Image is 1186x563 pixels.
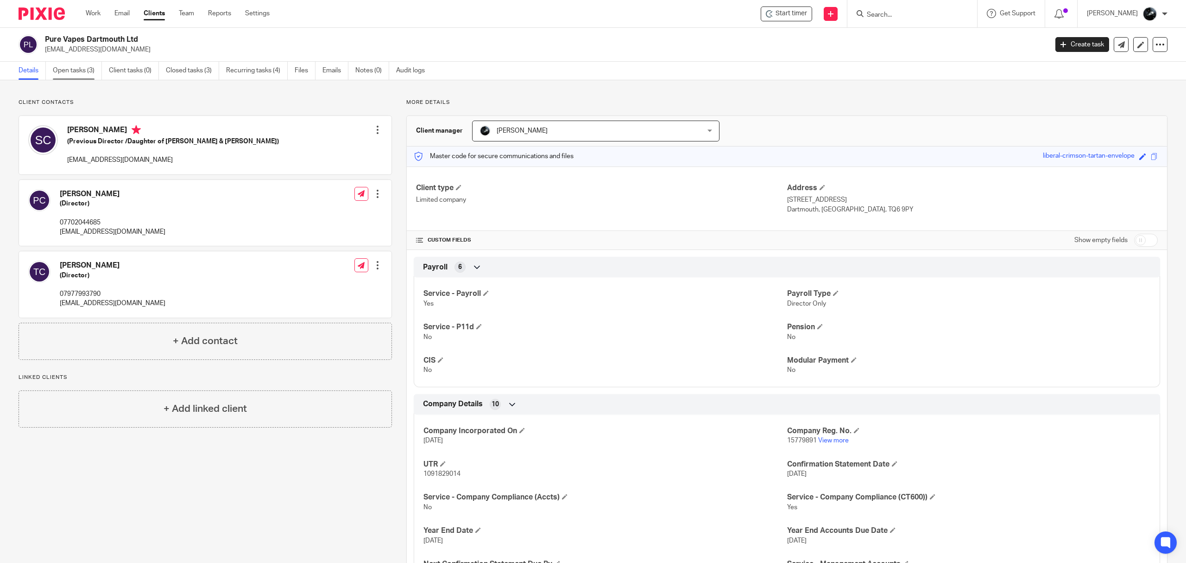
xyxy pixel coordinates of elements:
img: 1000002122.jpg [1142,6,1157,21]
h2: Pure Vapes Dartmouth Ltd [45,35,842,45]
a: Reports [208,9,231,18]
p: Dartmouth, [GEOGRAPHIC_DATA], TQ6 9PY [787,205,1158,214]
h4: Company Reg. No. [787,426,1150,436]
h4: Client type [416,183,787,193]
span: Yes [787,504,797,511]
span: Director Only [787,301,826,307]
h4: Pension [787,322,1150,332]
a: Notes (0) [355,62,389,80]
p: More details [406,99,1167,106]
div: liberal-crimson-tartan-envelope [1043,151,1135,162]
h4: [PERSON_NAME] [67,125,279,137]
span: 6 [458,262,462,272]
img: Pixie [19,7,65,20]
a: Details [19,62,46,80]
div: Pure Vapes Dartmouth Ltd [761,6,812,21]
span: 10 [492,400,499,409]
a: Files [295,62,315,80]
a: Clients [144,9,165,18]
a: Open tasks (3) [53,62,102,80]
h4: Service - Company Compliance (CT600)) [787,493,1150,502]
span: 1091829014 [423,471,461,477]
img: svg%3E [28,261,50,283]
p: [EMAIL_ADDRESS][DOMAIN_NAME] [60,299,165,308]
p: Limited company [416,195,787,205]
span: No [423,334,432,340]
a: Create task [1055,37,1109,52]
p: [STREET_ADDRESS] [787,195,1158,205]
p: [EMAIL_ADDRESS][DOMAIN_NAME] [60,227,165,237]
h4: Address [787,183,1158,193]
a: Email [114,9,130,18]
span: No [423,504,432,511]
h4: Service - Company Compliance (Accts) [423,493,787,502]
h4: [PERSON_NAME] [60,261,165,270]
span: [PERSON_NAME] [497,128,548,134]
p: [PERSON_NAME] [1087,9,1138,18]
a: Recurring tasks (4) [226,62,288,80]
input: Search [866,11,949,19]
span: Payroll [423,262,448,272]
h4: Year End Accounts Due Date [787,526,1150,536]
h4: UTR [423,460,787,469]
p: Client contacts [19,99,392,106]
h4: Service - Payroll [423,289,787,299]
span: No [423,367,432,373]
img: svg%3E [19,35,38,54]
h5: (Previous Director /Daughter of [PERSON_NAME] & [PERSON_NAME]) [67,137,279,146]
a: Settings [245,9,270,18]
span: Company Details [423,399,483,409]
h4: CIS [423,356,787,365]
h5: (Director) [60,199,165,208]
a: Closed tasks (3) [166,62,219,80]
span: Get Support [1000,10,1035,17]
p: 07977993790 [60,289,165,299]
a: View more [818,437,849,444]
span: No [787,334,795,340]
span: [DATE] [423,537,443,544]
a: Work [86,9,101,18]
span: [DATE] [787,471,807,477]
span: No [787,367,795,373]
h4: Company Incorporated On [423,426,787,436]
a: Audit logs [396,62,432,80]
span: Yes [423,301,434,307]
img: 1000002122.jpg [479,125,491,136]
h4: Year End Date [423,526,787,536]
a: Team [179,9,194,18]
p: [EMAIL_ADDRESS][DOMAIN_NAME] [67,155,279,165]
h4: Service - P11d [423,322,787,332]
p: Master code for secure communications and files [414,152,574,161]
h4: [PERSON_NAME] [60,189,165,199]
i: Primary [132,125,141,134]
h4: Payroll Type [787,289,1150,299]
img: svg%3E [28,189,50,211]
h4: + Add contact [173,334,238,348]
p: Linked clients [19,374,392,381]
h5: (Director) [60,271,165,280]
a: Emails [322,62,348,80]
span: Start timer [776,9,807,19]
h4: Confirmation Statement Date [787,460,1150,469]
h4: Modular Payment [787,356,1150,365]
h4: CUSTOM FIELDS [416,237,787,244]
label: Show empty fields [1074,236,1128,245]
h4: + Add linked client [164,402,247,416]
span: [DATE] [787,537,807,544]
a: Client tasks (0) [109,62,159,80]
h3: Client manager [416,126,463,135]
span: 15779891 [787,437,817,444]
p: 07702044685 [60,218,165,227]
p: [EMAIL_ADDRESS][DOMAIN_NAME] [45,45,1041,54]
img: svg%3E [28,125,58,155]
span: [DATE] [423,437,443,444]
